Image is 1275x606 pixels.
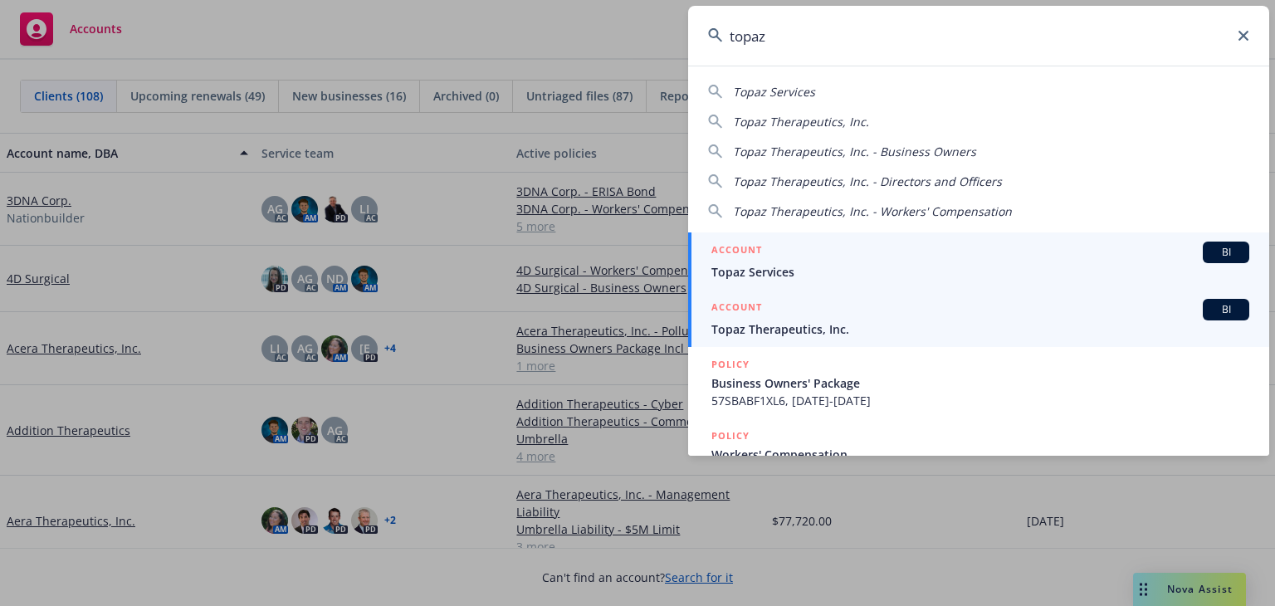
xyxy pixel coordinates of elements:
span: Topaz Therapeutics, Inc. [733,114,869,130]
h5: ACCOUNT [711,242,762,261]
a: ACCOUNTBITopaz Services [688,232,1269,290]
span: BI [1209,245,1243,260]
h5: POLICY [711,428,750,444]
span: BI [1209,302,1243,317]
span: Topaz Services [733,84,815,100]
a: ACCOUNTBITopaz Therapeutics, Inc. [688,290,1269,347]
a: POLICYBusiness Owners' Package57SBABF1XL6, [DATE]-[DATE] [688,347,1269,418]
span: Topaz Therapeutics, Inc. - Directors and Officers [733,173,1002,189]
input: Search... [688,6,1269,66]
span: 57SBABF1XL6, [DATE]-[DATE] [711,392,1249,409]
span: Topaz Services [711,263,1249,281]
span: Workers' Compensation [711,446,1249,463]
span: Topaz Therapeutics, Inc. - Workers' Compensation [733,203,1012,219]
h5: POLICY [711,356,750,373]
h5: ACCOUNT [711,299,762,319]
span: Topaz Therapeutics, Inc. - Business Owners [733,144,976,159]
a: POLICYWorkers' Compensation [688,418,1269,490]
span: Topaz Therapeutics, Inc. [711,320,1249,338]
span: Business Owners' Package [711,374,1249,392]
